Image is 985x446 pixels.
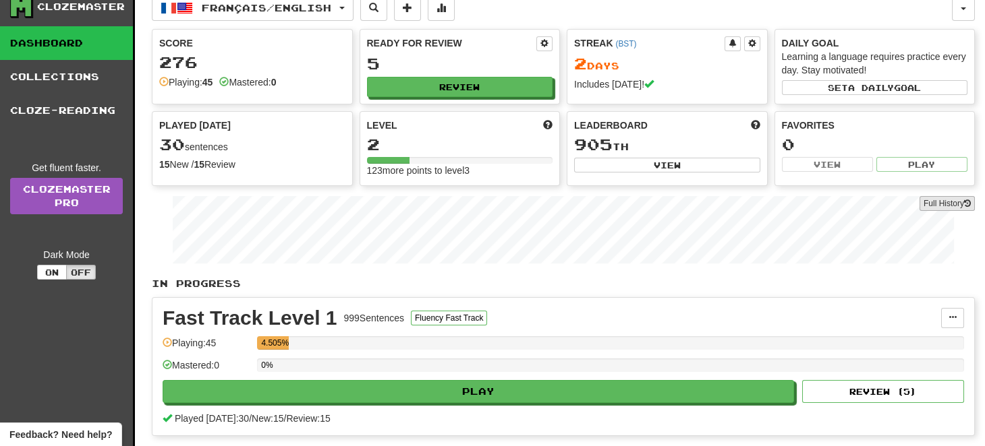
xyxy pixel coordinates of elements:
[751,119,760,132] span: This week in points, UTC
[163,358,250,381] div: Mastered: 0
[920,196,975,211] button: Full History
[159,159,170,170] strong: 15
[782,50,968,77] div: Learning a language requires practice every day. Stay motivated!
[615,39,636,49] a: (BST)
[367,136,553,153] div: 2
[252,413,283,424] span: New: 15
[271,77,277,88] strong: 0
[574,135,613,154] span: 905
[782,136,968,153] div: 0
[543,119,553,132] span: Score more points to level up
[802,380,964,403] button: Review (5)
[194,159,204,170] strong: 15
[163,380,794,403] button: Play
[284,413,287,424] span: /
[249,413,252,424] span: /
[286,413,330,424] span: Review: 15
[367,164,553,177] div: 123 more points to level 3
[848,83,894,92] span: a daily
[202,77,213,88] strong: 45
[574,119,648,132] span: Leaderboard
[782,157,873,172] button: View
[574,158,760,172] button: View
[10,248,123,261] div: Dark Mode
[66,265,96,280] button: Off
[261,336,289,350] div: 4.505%
[159,136,345,154] div: sentences
[367,36,537,50] div: Ready for Review
[159,54,345,71] div: 276
[163,308,337,328] div: Fast Track Level 1
[219,75,276,89] div: Mastered:
[574,54,587,73] span: 2
[574,36,725,50] div: Streak
[163,336,250,358] div: Playing: 45
[782,36,968,50] div: Daily Goal
[411,311,487,325] button: Fluency Fast Track
[782,80,968,95] button: Seta dailygoal
[782,119,968,132] div: Favorites
[9,428,112,441] span: Open feedback widget
[10,161,123,174] div: Get fluent faster.
[159,158,345,171] div: New / Review
[175,413,249,424] span: Played [DATE]: 30
[202,2,331,13] span: Français / English
[574,136,760,154] div: th
[574,77,760,91] div: Includes [DATE]!
[876,157,967,172] button: Play
[367,77,553,97] button: Review
[367,119,397,132] span: Level
[367,55,553,72] div: 5
[152,277,975,290] p: In Progress
[344,311,405,325] div: 999 Sentences
[159,36,345,50] div: Score
[159,75,213,89] div: Playing:
[159,119,231,132] span: Played [DATE]
[159,135,185,154] span: 30
[574,55,760,73] div: Day s
[10,178,123,214] a: ClozemasterPro
[37,265,67,280] button: On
